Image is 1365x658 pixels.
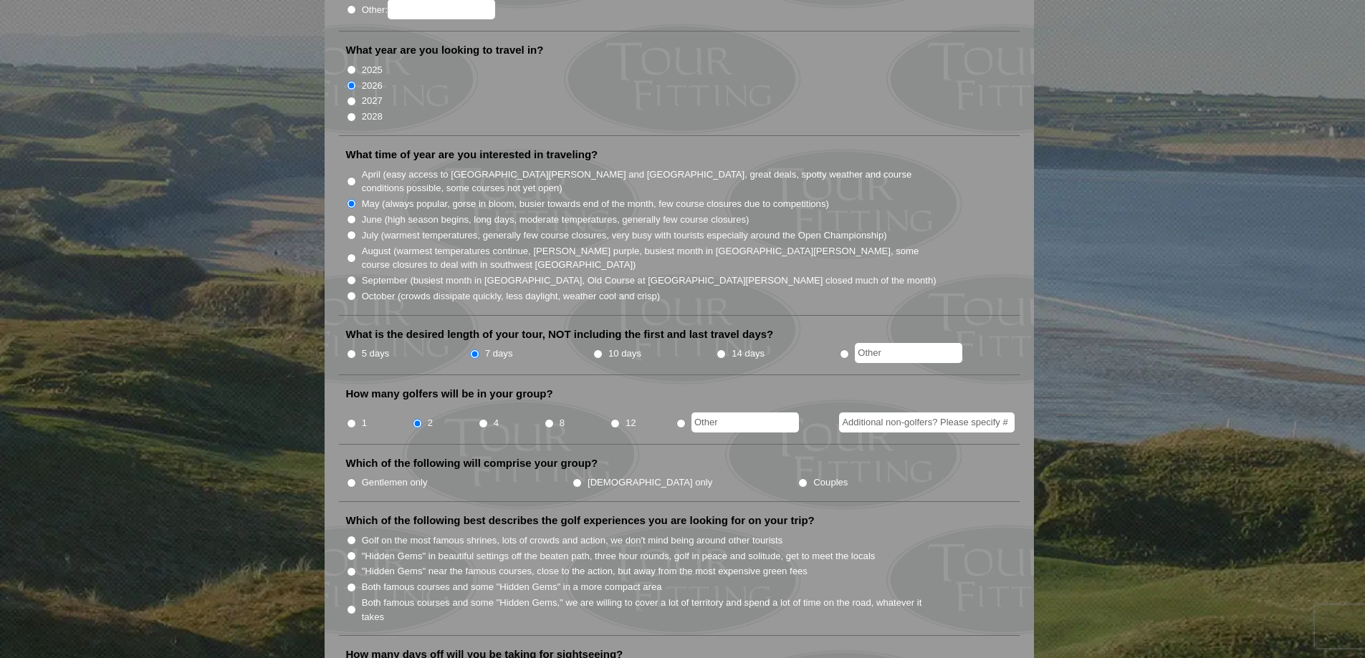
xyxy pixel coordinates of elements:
[428,416,433,430] label: 2
[691,412,799,432] input: Other
[362,94,383,108] label: 2027
[362,63,383,77] label: 2025
[362,580,662,594] label: Both famous courses and some "Hidden Gems" in a more compact area
[362,79,383,93] label: 2026
[362,533,783,548] label: Golf on the most famous shrines, lots of crowds and action, we don't mind being around other tour...
[362,564,808,579] label: "Hidden Gems" near the famous courses, close to the action, but away from the most expensive gree...
[362,213,749,227] label: June (high season begins, long days, moderate temperatures, generally few course closures)
[362,228,887,243] label: July (warmest temperatures, generally few course closures, very busy with tourists especially aro...
[839,412,1015,432] input: Additional non-golfers? Please specify #
[626,416,636,430] label: 12
[362,549,876,563] label: "Hidden Gems" in beautiful settings off the beaten path, three hour rounds, golf in peace and sol...
[346,147,598,162] label: What time of year are you interested in traveling?
[362,289,661,304] label: October (crowds dissipate quickly, less daylight, weather cool and crisp)
[362,347,390,361] label: 5 days
[346,43,544,57] label: What year are you looking to travel in?
[813,475,848,490] label: Couples
[362,197,829,211] label: May (always popular, gorse in bloom, busier towards end of the month, few course closures due to ...
[362,596,938,624] label: Both famous courses and some "Hidden Gems," we are willing to cover a lot of territory and spend ...
[362,244,938,272] label: August (warmest temperatures continue, [PERSON_NAME] purple, busiest month in [GEOGRAPHIC_DATA][P...
[855,343,962,363] input: Other
[608,347,641,361] label: 10 days
[362,475,428,490] label: Gentlemen only
[362,274,937,288] label: September (busiest month in [GEOGRAPHIC_DATA], Old Course at [GEOGRAPHIC_DATA][PERSON_NAME] close...
[732,347,765,361] label: 14 days
[362,416,367,430] label: 1
[485,347,513,361] label: 7 days
[346,513,815,528] label: Which of the following best describes the golf experiences you are looking for on your trip?
[362,110,383,124] label: 2028
[346,387,553,401] label: How many golfers will be in your group?
[494,416,499,430] label: 4
[560,416,565,430] label: 8
[346,327,774,342] label: What is the desired length of your tour, NOT including the first and last travel days?
[588,475,712,490] label: [DEMOGRAPHIC_DATA] only
[346,456,598,470] label: Which of the following will comprise your group?
[362,168,938,195] label: April (easy access to [GEOGRAPHIC_DATA][PERSON_NAME] and [GEOGRAPHIC_DATA], great deals, spotty w...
